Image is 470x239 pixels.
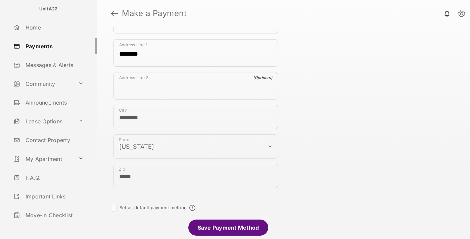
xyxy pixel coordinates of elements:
[11,113,76,129] a: Lease Options
[11,76,76,92] a: Community
[11,38,97,54] a: Payments
[11,151,76,167] a: My Apartment
[113,39,278,67] div: payment_method_screening[postal_addresses][addressLine1]
[113,72,278,100] div: payment_method_screening[postal_addresses][addressLine2]
[113,134,278,159] div: payment_method_screening[postal_addresses][administrativeArea]
[11,132,97,148] a: Contact Property
[11,95,97,111] a: Announcements
[189,205,195,211] span: Default payment method info
[122,9,187,17] strong: Make a Payment
[120,205,187,210] label: Set as default payment method
[39,6,58,12] p: UnitA22
[113,164,278,188] div: payment_method_screening[postal_addresses][postalCode]
[11,170,97,186] a: F.A.Q.
[11,188,86,204] a: Important Links
[11,57,97,73] a: Messages & Alerts
[113,105,278,129] div: payment_method_screening[postal_addresses][locality]
[188,220,269,236] li: Save Payment Method
[11,207,97,223] a: Move-In Checklist
[11,19,97,36] a: Home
